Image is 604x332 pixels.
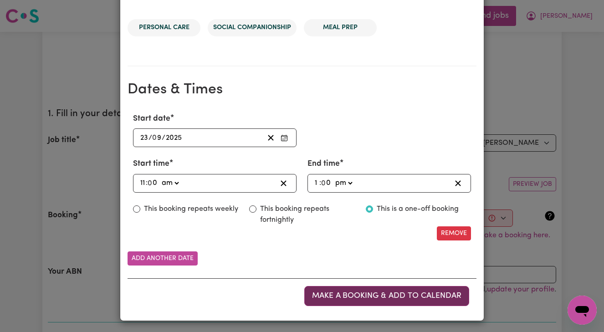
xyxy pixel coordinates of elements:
[133,158,169,170] label: Start time
[437,226,471,240] button: Remove this date/time
[278,132,291,144] button: Enter Start date
[260,204,354,225] label: This booking repeats fortnightly
[140,132,148,144] input: --
[128,251,198,266] button: Add another date
[144,204,238,215] label: This booking repeats weekly
[307,158,340,170] label: End time
[162,134,165,142] span: /
[568,296,597,325] iframe: Button to launch messaging window
[377,204,459,215] label: This is a one-off booking
[148,134,152,142] span: /
[148,177,158,189] input: --
[304,286,469,306] button: Make a booking & add to calendar
[314,177,319,189] input: --
[133,113,170,125] label: Start date
[152,134,157,142] span: 0
[165,132,183,144] input: ----
[322,177,331,189] input: --
[312,292,461,300] span: Make a booking & add to calendar
[128,19,200,36] li: Personal care
[319,179,321,187] span: :
[128,81,476,98] h2: Dates & Times
[146,179,148,187] span: :
[153,132,162,144] input: --
[148,179,152,187] span: 0
[321,179,326,187] span: 0
[208,19,297,36] li: Social companionship
[264,132,278,144] button: Clear Start date
[140,177,146,189] input: --
[304,19,377,36] li: Meal prep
